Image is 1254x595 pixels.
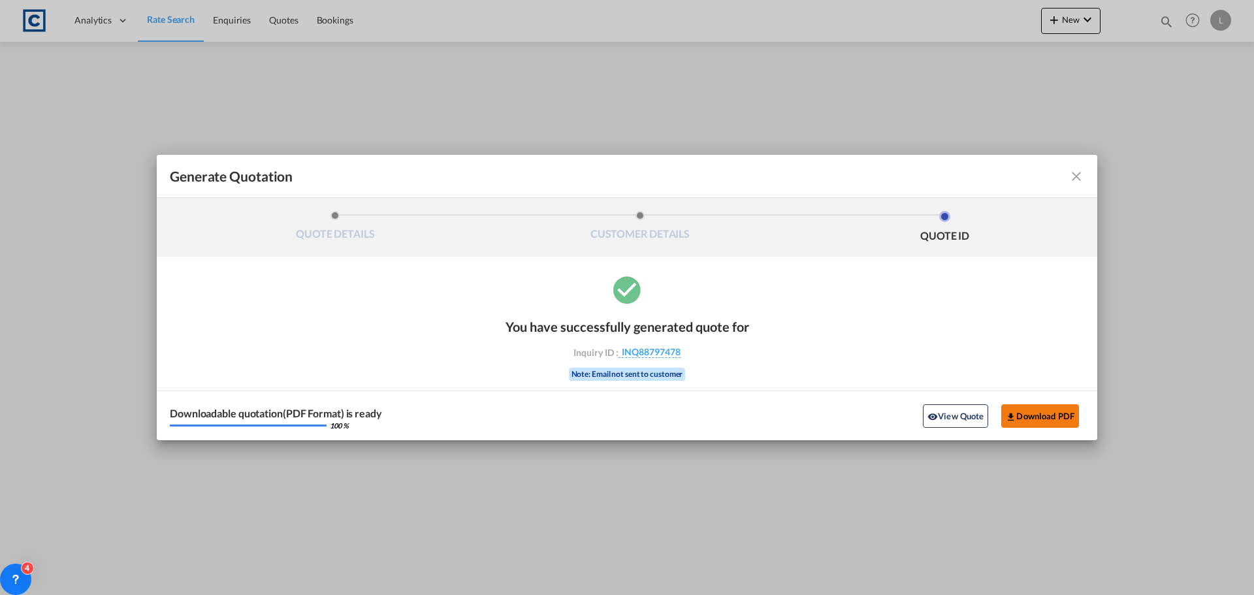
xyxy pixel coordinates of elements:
div: Inquiry ID : [551,346,703,358]
md-icon: icon-eye [927,411,938,422]
div: Downloadable quotation(PDF Format) is ready [170,408,382,419]
md-icon: icon-download [1006,411,1016,422]
span: Generate Quotation [170,168,293,185]
md-icon: icon-checkbox-marked-circle [611,273,643,306]
md-dialog: Generate QuotationQUOTE ... [157,155,1097,440]
md-icon: icon-close fg-AAA8AD cursor m-0 [1069,169,1084,184]
button: icon-eyeView Quote [923,404,988,428]
li: QUOTE ID [792,211,1097,246]
li: CUSTOMER DETAILS [488,211,793,246]
span: INQ88797478 [619,346,681,358]
div: Note: Email not sent to customer [569,368,686,381]
li: QUOTE DETAILS [183,211,488,246]
div: 100 % [330,422,349,429]
div: You have successfully generated quote for [506,319,749,334]
button: Download PDF [1001,404,1079,428]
